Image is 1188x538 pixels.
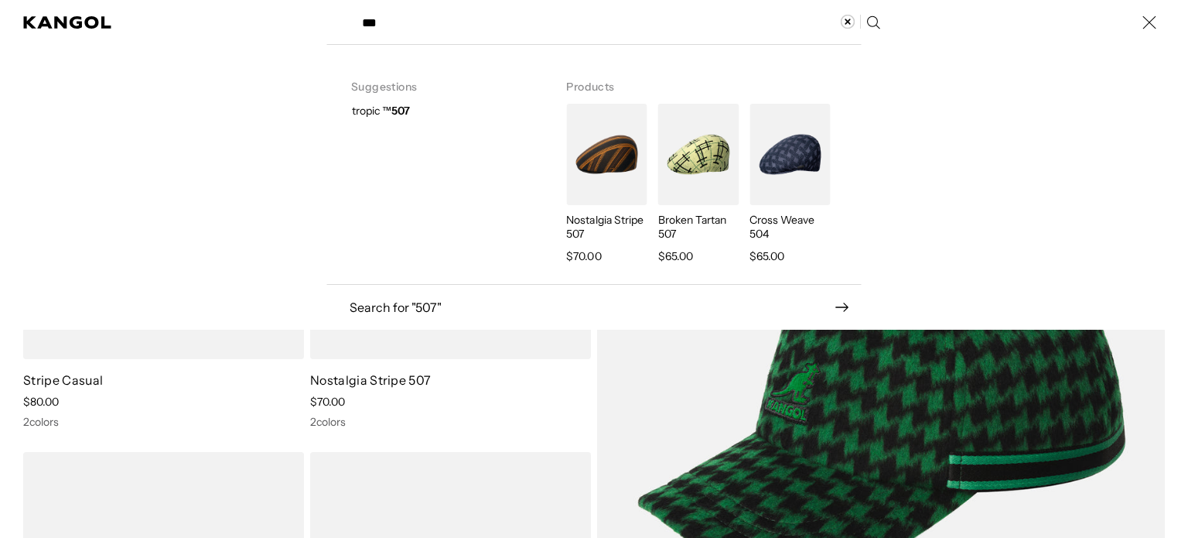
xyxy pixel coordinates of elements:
p: Broken Tartan 507 [658,213,739,241]
span: Search for " 507 " [350,301,835,314]
span: $65.00 [749,247,784,266]
h3: Suggestions [351,60,517,104]
img: Broken Tartan 507 [658,104,739,205]
a: Kangol [23,16,112,29]
img: Nostalgia Stripe 507 [566,104,647,205]
img: Cross Weave 504 [749,104,830,205]
button: Close [1134,7,1165,38]
p: Cross Weave 504 [749,213,830,241]
span: $65.00 [658,247,693,266]
h3: Products [566,60,836,104]
button: Search here [866,15,880,29]
button: Clear search term [841,15,861,29]
strong: 507 [391,104,410,118]
button: Search for "507" [326,300,861,314]
span: tropic ™ [352,104,410,118]
p: Nostalgia Stripe 507 [566,213,647,241]
span: $70.00 [566,247,601,266]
